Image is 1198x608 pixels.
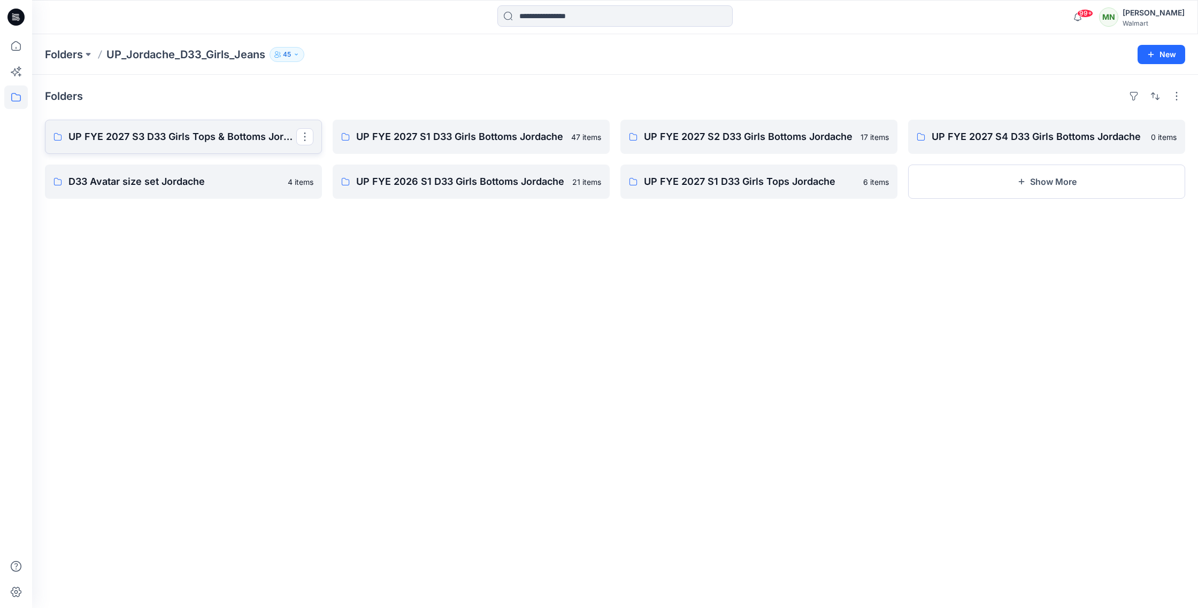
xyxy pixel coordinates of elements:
[644,129,854,144] p: UP FYE 2027 S2 D33 Girls Bottoms Jordache
[863,176,889,188] p: 6 items
[356,129,565,144] p: UP FYE 2027 S1 D33 Girls Bottoms Jordache
[68,174,281,189] p: D33 Avatar size set Jordache
[1123,19,1185,27] div: Walmart
[333,120,610,154] a: UP FYE 2027 S1 D33 Girls Bottoms Jordache47 items
[572,176,601,188] p: 21 items
[1077,9,1093,18] span: 99+
[68,129,296,144] p: UP FYE 2027 S3 D33 Girls Tops & Bottoms Jordache
[270,47,304,62] button: 45
[333,165,610,199] a: UP FYE 2026 S1 D33 Girls Bottoms Jordache21 items
[45,165,322,199] a: D33 Avatar size set Jordache4 items
[932,129,1145,144] p: UP FYE 2027 S4 D33 Girls Bottoms Jordache
[1151,131,1177,143] p: 0 items
[908,120,1185,154] a: UP FYE 2027 S4 D33 Girls Bottoms Jordache0 items
[644,174,857,189] p: UP FYE 2027 S1 D33 Girls Tops Jordache
[620,120,897,154] a: UP FYE 2027 S2 D33 Girls Bottoms Jordache17 items
[45,90,83,103] h4: Folders
[106,47,265,62] p: UP_Jordache_D33_Girls_Jeans
[288,176,313,188] p: 4 items
[908,165,1185,199] button: Show More
[1123,6,1185,19] div: [PERSON_NAME]
[356,174,566,189] p: UP FYE 2026 S1 D33 Girls Bottoms Jordache
[1099,7,1118,27] div: MN
[283,49,291,60] p: 45
[45,47,83,62] a: Folders
[571,131,601,143] p: 47 items
[45,120,322,154] a: UP FYE 2027 S3 D33 Girls Tops & Bottoms Jordache
[861,131,889,143] p: 17 items
[620,165,897,199] a: UP FYE 2027 S1 D33 Girls Tops Jordache6 items
[1138,45,1185,64] button: New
